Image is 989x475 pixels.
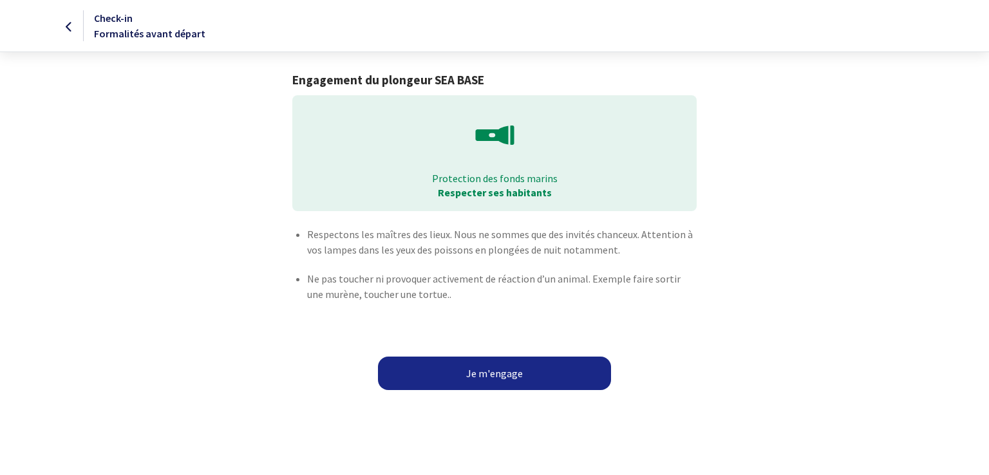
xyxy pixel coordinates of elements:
[438,186,552,199] strong: Respecter ses habitants
[307,227,696,257] p: Respectons les maîtres des lieux. Nous ne sommes que des invités chanceux. Attention à vos lampes...
[307,271,696,302] p: Ne pas toucher ni provoquer activement de réaction d’un animal. Exemple faire sortir une murène, ...
[94,12,205,40] span: Check-in Formalités avant départ
[301,171,687,185] p: Protection des fonds marins
[292,73,696,88] h1: Engagement du plongeur SEA BASE
[378,357,611,390] button: Je m'engage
